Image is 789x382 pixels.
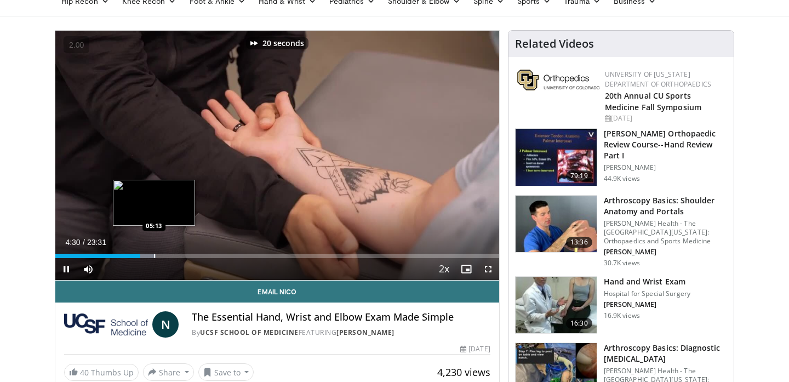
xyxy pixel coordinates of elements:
[55,31,499,281] video-js: Video Player
[517,70,599,90] img: 355603a8-37da-49b6-856f-e00d7e9307d3.png.150x105_q85_autocrop_double_scale_upscale_version-0.2.png
[566,318,592,329] span: 16:30
[605,113,725,123] div: [DATE]
[200,328,299,337] a: UCSF School of Medicine
[192,328,490,338] div: By FEATURING
[604,248,727,256] p: [PERSON_NAME]
[604,276,690,287] h3: Hand and Wrist Exam
[515,37,594,50] h4: Related Videos
[433,258,455,280] button: Playback Rate
[65,238,80,247] span: 4:30
[77,258,99,280] button: Mute
[55,281,499,303] a: Email Nico
[605,70,711,89] a: University of [US_STATE] Department of Orthopaedics
[516,196,597,253] img: 9534a039-0eaa-4167-96cf-d5be049a70d8.150x105_q85_crop-smart_upscale.jpg
[604,311,640,320] p: 16.9K views
[515,128,727,186] a: 79:19 [PERSON_NAME] Orthopaedic Review Course--Hand Review Part I [PERSON_NAME] 44.9K views
[604,195,727,217] h3: Arthroscopy Basics: Shoulder Anatomy and Portals
[192,311,490,323] h4: The Essential Hand, Wrist and Elbow Exam Made Simple
[455,258,477,280] button: Enable picture-in-picture mode
[604,343,727,364] h3: Arthroscopy Basics: Diagnostic [MEDICAL_DATA]
[604,174,640,183] p: 44.9K views
[336,328,395,337] a: [PERSON_NAME]
[262,39,304,47] p: 20 seconds
[55,258,77,280] button: Pause
[604,259,640,267] p: 30.7K views
[604,300,690,309] p: [PERSON_NAME]
[516,277,597,334] img: 1179008b-ca21-4077-ae36-f19d7042cd10.150x105_q85_crop-smart_upscale.jpg
[566,170,592,181] span: 79:19
[198,363,254,381] button: Save to
[566,237,592,248] span: 13:36
[87,238,106,247] span: 23:31
[515,195,727,267] a: 13:36 Arthroscopy Basics: Shoulder Anatomy and Portals [PERSON_NAME] Health - The [GEOGRAPHIC_DAT...
[604,289,690,298] p: Hospital for Special Surgery
[113,180,195,226] img: image.jpeg
[515,276,727,334] a: 16:30 Hand and Wrist Exam Hospital for Special Surgery [PERSON_NAME] 16.9K views
[64,311,148,338] img: UCSF School of Medicine
[64,364,139,381] a: 40 Thumbs Up
[604,219,727,246] p: [PERSON_NAME] Health - The [GEOGRAPHIC_DATA][US_STATE]: Orthopaedics and Sports Medicine
[604,128,727,161] h3: [PERSON_NAME] Orthopaedic Review Course--Hand Review Part I
[604,163,727,172] p: [PERSON_NAME]
[437,366,490,379] span: 4,230 views
[516,129,597,186] img: miller_1.png.150x105_q85_crop-smart_upscale.jpg
[80,367,89,378] span: 40
[143,363,194,381] button: Share
[460,344,490,354] div: [DATE]
[55,254,499,258] div: Progress Bar
[605,90,701,112] a: 20th Annual CU Sports Medicine Fall Symposium
[83,238,85,247] span: /
[477,258,499,280] button: Fullscreen
[152,311,179,338] a: N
